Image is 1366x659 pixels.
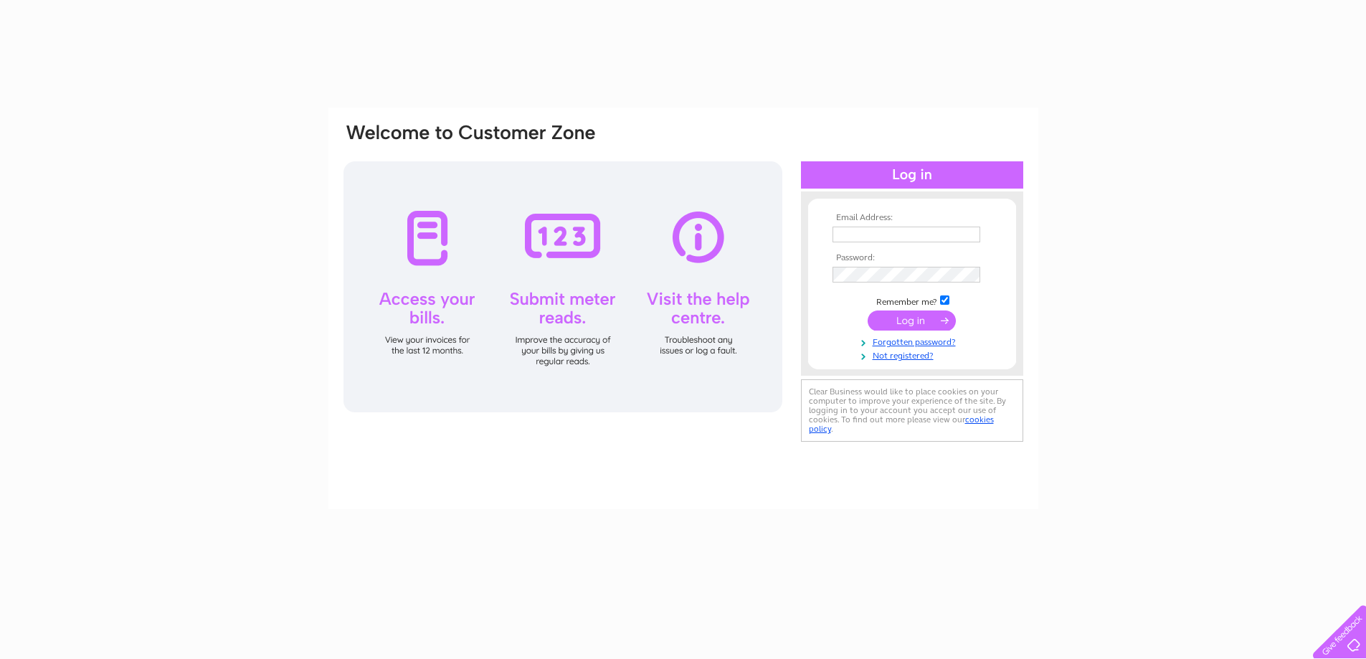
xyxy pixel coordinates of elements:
[833,348,995,361] a: Not registered?
[829,213,995,223] th: Email Address:
[801,379,1023,442] div: Clear Business would like to place cookies on your computer to improve your experience of the sit...
[829,253,995,263] th: Password:
[833,334,995,348] a: Forgotten password?
[829,293,995,308] td: Remember me?
[868,310,956,331] input: Submit
[809,414,994,434] a: cookies policy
